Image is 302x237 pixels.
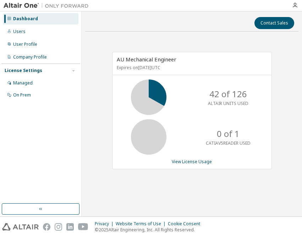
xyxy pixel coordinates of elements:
p: CATIAV5READER USED [206,140,251,146]
img: Altair One [4,2,92,9]
div: Company Profile [13,54,47,60]
img: altair_logo.svg [2,223,39,231]
button: Contact Sales [254,17,294,29]
div: User Profile [13,42,37,47]
p: ALTAIR UNITS USED [208,100,248,106]
span: AU Mechanical Engineer [117,56,176,63]
div: Privacy [95,221,116,227]
p: 0 of 1 [217,128,240,140]
p: Expires on [DATE] UTC [117,65,265,71]
img: instagram.svg [55,223,62,231]
img: linkedin.svg [66,223,74,231]
div: On Prem [13,92,31,98]
a: View License Usage [172,159,212,165]
div: Users [13,29,26,34]
div: Dashboard [13,16,38,22]
div: Managed [13,80,33,86]
img: facebook.svg [43,223,50,231]
p: © 2025 Altair Engineering, Inc. All Rights Reserved. [95,227,204,233]
img: youtube.svg [78,223,88,231]
div: Cookie Consent [168,221,204,227]
div: License Settings [5,68,42,73]
p: 42 of 126 [209,88,247,100]
div: Website Terms of Use [116,221,168,227]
